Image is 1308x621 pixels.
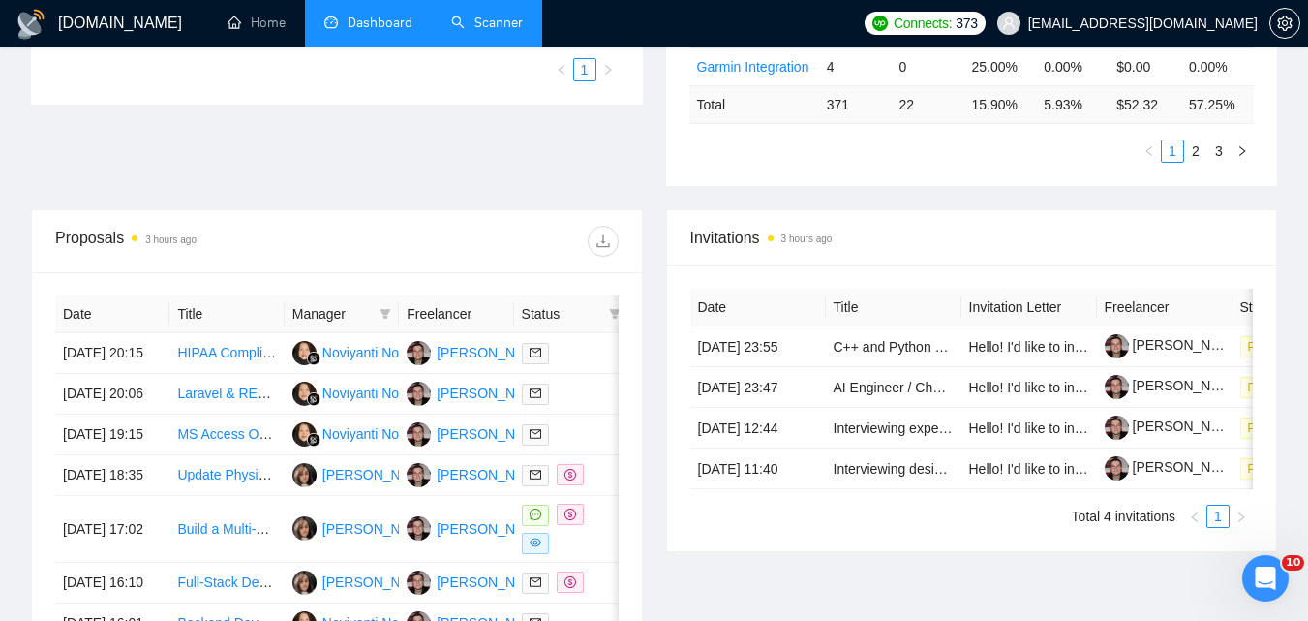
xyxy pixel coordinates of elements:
[1105,456,1129,481] img: c1bYBLFISfW-KFu5YnXsqDxdnhJyhFG7WZWQjmw4vq0-YF4TwjoJdqRJKIWeWIjxa9
[689,85,819,123] td: Total
[322,572,434,593] div: [PERSON_NAME]
[399,295,513,333] th: Freelancer
[826,367,961,408] td: AI Engineer / Chatbot Consultant for Abacus.AI Integration (Municipality Website Project)
[1181,47,1254,85] td: 0.00%
[963,85,1036,123] td: 15.90 %
[690,326,826,367] td: [DATE] 23:55
[169,374,284,415] td: Laravel & REACT & Mobile App
[407,466,548,481] a: YS[PERSON_NAME]
[1240,336,1298,357] span: Pending
[177,386,368,401] a: Laravel & REACT & Mobile App
[834,339,1164,355] a: C++ and Python Software Engineer Needed for Project
[602,64,614,76] span: right
[1036,47,1109,85] td: 0.00%
[1240,338,1306,354] a: Pending
[781,233,833,244] time: 3 hours ago
[307,433,320,447] img: gigradar-bm.png
[588,226,619,257] button: download
[407,382,431,406] img: YS
[556,64,567,76] span: left
[55,563,169,604] td: [DATE] 16:10
[1183,505,1206,528] li: Previous Page
[169,496,284,563] td: Build a Multi-Venue Booking App (Reference: Letswork)
[1036,85,1109,123] td: 5.93 %
[1161,140,1184,163] li: 1
[564,576,576,588] span: dollar
[530,509,541,520] span: message
[834,461,1270,477] a: Interviewing designers and developers for our business success platform
[437,383,548,404] div: [PERSON_NAME]
[826,408,961,449] td: Interviewing experts for our business success platform
[322,518,434,540] div: [PERSON_NAME]
[1240,377,1298,398] span: Pending
[596,58,620,81] button: right
[1240,419,1306,435] a: Pending
[322,383,438,404] div: Noviyanti Noviyanti
[169,455,284,496] td: Update Physician Portal for CCM RPM Patients
[228,15,286,31] a: homeHome
[1097,289,1232,326] th: Freelancer
[1240,460,1306,476] a: Pending
[1105,337,1244,353] a: [PERSON_NAME]
[1181,85,1254,123] td: 57.25 %
[1207,140,1231,163] li: 3
[1143,145,1155,157] span: left
[1184,140,1207,163] li: 2
[437,572,548,593] div: [PERSON_NAME]
[1240,458,1298,480] span: Pending
[407,520,548,536] a: YS[PERSON_NAME]
[407,516,431,541] img: YS
[407,571,431,595] img: YS
[55,295,169,333] th: Date
[1208,140,1230,162] a: 3
[826,289,961,326] th: Title
[1236,145,1248,157] span: right
[530,347,541,358] span: mail
[690,226,1254,250] span: Invitations
[177,467,463,482] a: Update Physician Portal for CCM RPM Patients
[530,428,541,440] span: mail
[292,385,438,400] a: NNNoviyanti Noviyanti
[407,422,431,447] img: YS
[55,496,169,563] td: [DATE] 17:02
[819,85,892,123] td: 371
[292,425,438,441] a: NNNoviyanti Noviyanti
[55,415,169,455] td: [DATE] 19:15
[1105,416,1129,440] img: c1bYBLFISfW-KFu5YnXsqDxdnhJyhFG7WZWQjmw4vq0-YF4TwjoJdqRJKIWeWIjxa9
[55,374,169,415] td: [DATE] 20:06
[285,295,399,333] th: Manager
[177,574,636,590] a: Full-Stack Developer Needed for SaaS MVP: EU Politician Ranking Platform
[819,47,892,85] td: 4
[894,13,952,34] span: Connects:
[550,58,573,81] button: left
[380,308,391,320] span: filter
[407,425,548,441] a: YS[PERSON_NAME]
[376,299,395,328] span: filter
[292,382,317,406] img: NN
[1270,16,1299,31] span: setting
[292,574,434,589] a: KA[PERSON_NAME]
[892,47,964,85] td: 0
[1230,505,1253,528] button: right
[826,326,961,367] td: C++ and Python Software Engineer Needed for Project
[407,574,548,589] a: YS[PERSON_NAME]
[530,576,541,588] span: mail
[307,352,320,365] img: gigradar-bm.png
[407,385,548,400] a: YS[PERSON_NAME]
[690,367,826,408] td: [DATE] 23:47
[1230,505,1253,528] li: Next Page
[322,464,434,485] div: [PERSON_NAME]
[609,308,621,320] span: filter
[55,333,169,374] td: [DATE] 20:15
[437,464,548,485] div: [PERSON_NAME]
[1109,85,1181,123] td: $ 52.32
[596,58,620,81] li: Next Page
[1240,418,1298,439] span: Pending
[1240,379,1306,394] a: Pending
[550,58,573,81] li: Previous Page
[564,509,576,520] span: dollar
[834,420,1160,436] a: Interviewing experts for our business success platform
[872,16,888,31] img: upwork-logo.png
[1269,16,1300,31] a: setting
[1105,334,1129,358] img: c1bYBLFISfW-KFu5YnXsqDxdnhJyhFG7WZWQjmw4vq0-YF4TwjoJdqRJKIWeWIjxa9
